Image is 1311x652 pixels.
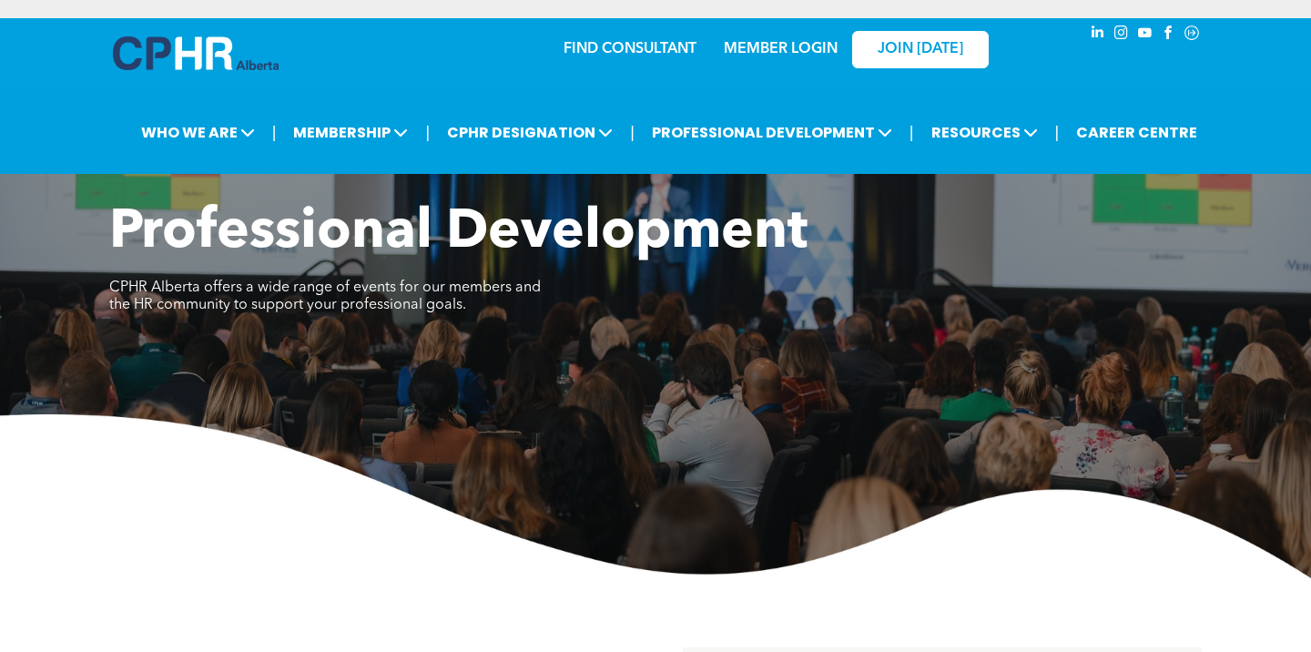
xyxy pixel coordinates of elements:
[288,116,413,149] span: MEMBERSHIP
[926,116,1043,149] span: RESOURCES
[442,116,618,149] span: CPHR DESIGNATION
[564,42,696,56] a: FIND CONSULTANT
[1055,114,1060,151] li: |
[1182,23,1202,47] a: Social network
[630,114,635,151] li: |
[878,41,963,58] span: JOIN [DATE]
[1134,23,1154,47] a: youtube
[113,36,279,70] img: A blue and white logo for cp alberta
[272,114,277,151] li: |
[1087,23,1107,47] a: linkedin
[910,114,914,151] li: |
[109,206,808,260] span: Professional Development
[109,280,541,312] span: CPHR Alberta offers a wide range of events for our members and the HR community to support your p...
[425,114,430,151] li: |
[136,116,260,149] span: WHO WE ARE
[852,31,989,68] a: JOIN [DATE]
[724,42,838,56] a: MEMBER LOGIN
[1111,23,1131,47] a: instagram
[1158,23,1178,47] a: facebook
[1071,116,1203,149] a: CAREER CENTRE
[646,116,898,149] span: PROFESSIONAL DEVELOPMENT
